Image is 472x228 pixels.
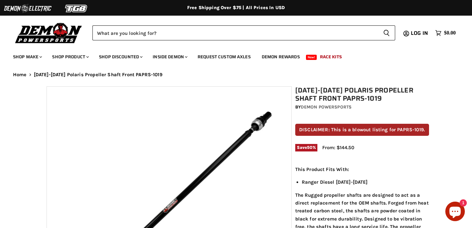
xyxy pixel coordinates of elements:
[8,48,454,64] ul: Main menu
[295,165,429,173] p: This Product Fits With:
[94,50,146,64] a: Shop Discounted
[307,145,312,150] span: 50
[92,25,395,40] form: Product
[322,145,354,150] span: From: $144.50
[302,178,429,186] li: Ranger Diesel [DATE]-[DATE]
[92,25,378,40] input: Search
[295,104,429,111] div: by
[444,30,456,36] span: $0.00
[52,2,101,15] img: TGB Logo 2
[301,104,352,110] a: Demon Powersports
[3,2,52,15] img: Demon Electric Logo 2
[378,25,395,40] button: Search
[257,50,305,64] a: Demon Rewards
[295,86,429,103] h1: [DATE]-[DATE] Polaris Propeller Shaft Front PAPRS-1019
[411,29,428,37] span: Log in
[8,50,46,64] a: Shop Make
[47,50,93,64] a: Shop Product
[295,124,429,136] p: DISCLAIMER: This is a blowout listing for PAPRS-1019.
[408,30,432,36] a: Log in
[295,144,318,151] span: Save %
[432,28,459,38] a: $0.00
[443,202,467,223] inbox-online-store-chat: Shopify online store chat
[306,55,317,60] span: New!
[34,72,162,78] span: [DATE]-[DATE] Polaris Propeller Shaft Front PAPRS-1019
[315,50,347,64] a: Race Kits
[13,21,84,44] img: Demon Powersports
[193,50,256,64] a: Request Custom Axles
[13,72,27,78] a: Home
[148,50,191,64] a: Inside Demon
